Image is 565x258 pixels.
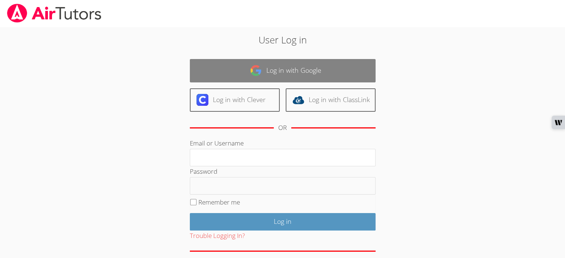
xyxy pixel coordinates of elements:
[198,198,240,206] label: Remember me
[286,88,376,112] a: Log in with ClassLink
[278,123,287,133] div: OR
[6,4,102,23] img: airtutors_banner-c4298cdbf04f3fff15de1276eac7730deb9818008684d7c2e4769d2f7ddbe033.png
[197,94,208,106] img: clever-logo-6eab21bc6e7a338710f1a6ff85c0baf02591cd810cc4098c63d3a4b26e2feb20.svg
[250,65,262,76] img: google-logo-50288ca7cdecda66e5e0955fdab243c47b7ad437acaf1139b6f446037453330a.svg
[190,231,245,241] button: Trouble Logging In?
[190,213,376,231] input: Log in
[190,59,376,82] a: Log in with Google
[292,94,304,106] img: classlink-logo-d6bb404cc1216ec64c9a2012d9dc4662098be43eaf13dc465df04b49fa7ab582.svg
[130,33,435,47] h2: User Log in
[190,167,217,176] label: Password
[190,139,244,147] label: Email or Username
[190,88,280,112] a: Log in with Clever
